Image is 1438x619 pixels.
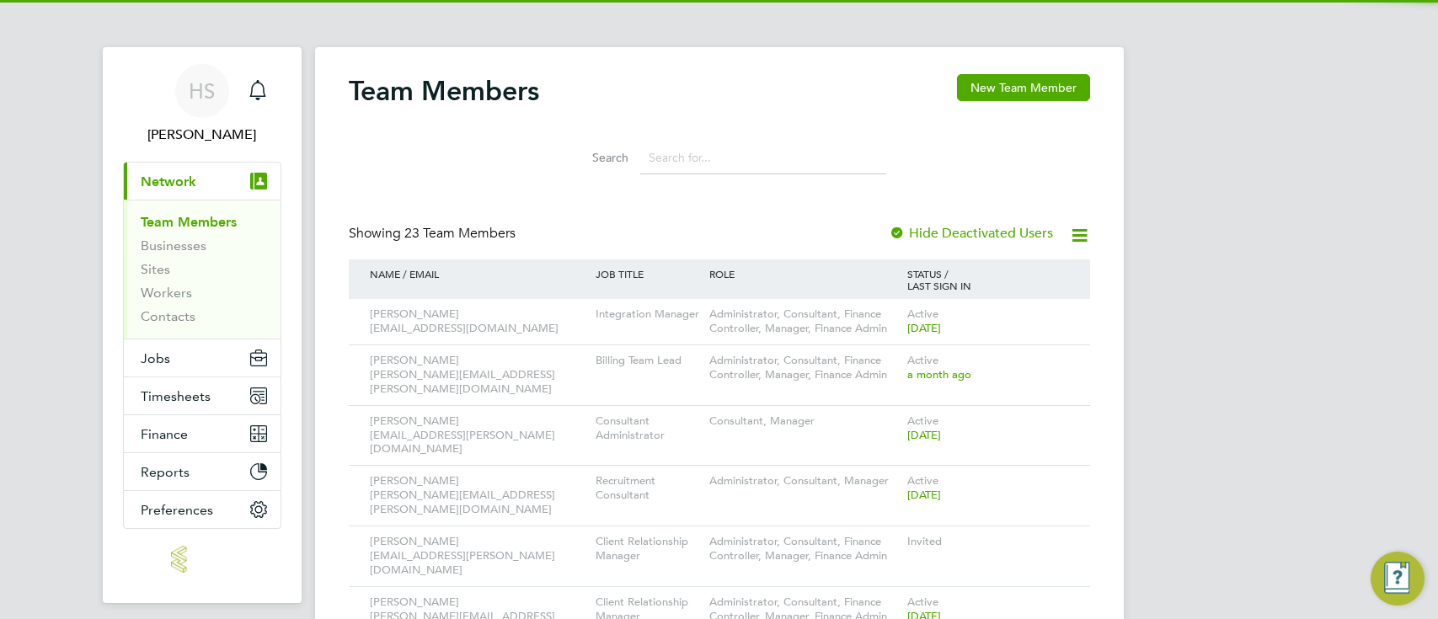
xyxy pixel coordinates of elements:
div: JOB TITLE [591,259,704,288]
span: Jobs [141,350,170,366]
button: Reports [124,453,281,490]
button: Preferences [124,491,281,528]
a: Team Members [141,214,237,230]
div: Invited [903,526,1073,558]
a: Go to home page [123,546,281,573]
div: [PERSON_NAME] [EMAIL_ADDRESS][PERSON_NAME][DOMAIN_NAME] [366,526,592,586]
div: STATUS / LAST SIGN IN [903,259,1073,300]
button: Jobs [124,339,281,376]
div: Consultant, Manager [705,406,903,437]
div: [PERSON_NAME] [PERSON_NAME][EMAIL_ADDRESS][PERSON_NAME][DOMAIN_NAME] [366,466,592,526]
span: Network [141,173,196,189]
label: Search [553,150,628,165]
span: Timesheets [141,388,211,404]
button: New Team Member [957,74,1090,101]
a: Workers [141,285,192,301]
span: HS [189,80,215,102]
span: [DATE] [907,488,941,502]
span: Hannah Sawitzki [123,125,281,145]
button: Timesheets [124,377,281,414]
span: [DATE] [907,321,941,335]
div: Active [903,299,1073,344]
div: Active [903,466,1073,511]
div: Showing [349,225,519,243]
label: Hide Deactivated Users [889,225,1053,242]
a: HS[PERSON_NAME] [123,64,281,145]
div: [PERSON_NAME] [EMAIL_ADDRESS][PERSON_NAME][DOMAIN_NAME] [366,406,592,466]
div: Administrator, Consultant, Manager [705,466,903,497]
nav: Main navigation [103,47,302,603]
input: Search for... [640,141,886,174]
div: Administrator, Consultant, Finance Controller, Manager, Finance Admin [705,299,903,344]
div: ROLE [705,259,903,288]
div: Administrator, Consultant, Finance Controller, Manager, Finance Admin [705,345,903,391]
span: [DATE] [907,428,941,442]
div: NAME / EMAIL [366,259,592,288]
span: Reports [141,464,190,480]
div: Client Relationship Manager [591,526,704,572]
span: a month ago [907,367,971,382]
div: Active [903,406,1073,451]
div: Integration Manager [591,299,704,330]
div: Network [124,200,281,339]
span: Finance [141,426,188,442]
a: Contacts [141,308,195,324]
h2: Team Members [349,74,539,108]
span: Preferences [141,502,213,518]
button: Finance [124,415,281,452]
button: Engage Resource Center [1371,552,1425,606]
div: [PERSON_NAME] [EMAIL_ADDRESS][DOMAIN_NAME] [366,299,592,344]
button: Network [124,163,281,200]
div: Billing Team Lead [591,345,704,376]
div: Active [903,345,1073,391]
div: Administrator, Consultant, Finance Controller, Manager, Finance Admin [705,526,903,572]
div: Consultant Administrator [591,406,704,451]
a: Businesses [141,237,206,253]
a: Sites [141,261,170,277]
img: manpower-logo-retina.png [171,546,232,573]
div: Recruitment Consultant [591,466,704,511]
div: [PERSON_NAME] [PERSON_NAME][EMAIL_ADDRESS][PERSON_NAME][DOMAIN_NAME] [366,345,592,405]
span: 23 Team Members [404,225,516,242]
